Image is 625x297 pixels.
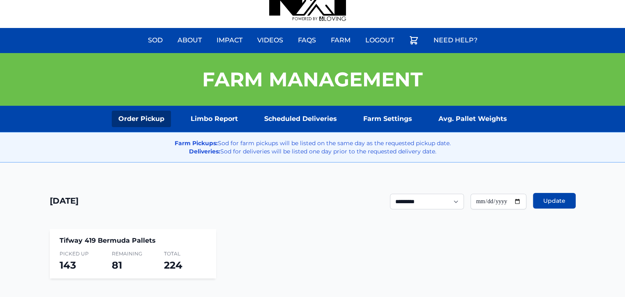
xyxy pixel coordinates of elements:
[60,259,76,271] span: 143
[212,30,247,50] a: Impact
[164,251,206,257] span: Total
[60,251,102,257] span: Picked Up
[60,236,206,246] h4: Tifway 419 Bermuda Pallets
[112,251,154,257] span: Remaining
[189,148,220,155] strong: Deliveries:
[429,30,482,50] a: Need Help?
[326,30,355,50] a: Farm
[432,111,514,127] a: Avg. Pallet Weights
[143,30,168,50] a: Sod
[50,195,78,207] h1: [DATE]
[202,70,423,89] h1: Farm Management
[252,30,288,50] a: Videos
[360,30,399,50] a: Logout
[175,139,218,147] strong: Farm Pickups:
[112,259,122,271] span: 81
[112,111,171,127] a: Order Pickup
[357,111,419,127] a: Farm Settings
[184,111,244,127] a: Limbo Report
[533,193,576,209] button: Update
[173,30,207,50] a: About
[543,197,565,205] span: Update
[293,30,321,50] a: FAQs
[164,259,182,271] span: 224
[258,111,344,127] a: Scheduled Deliveries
